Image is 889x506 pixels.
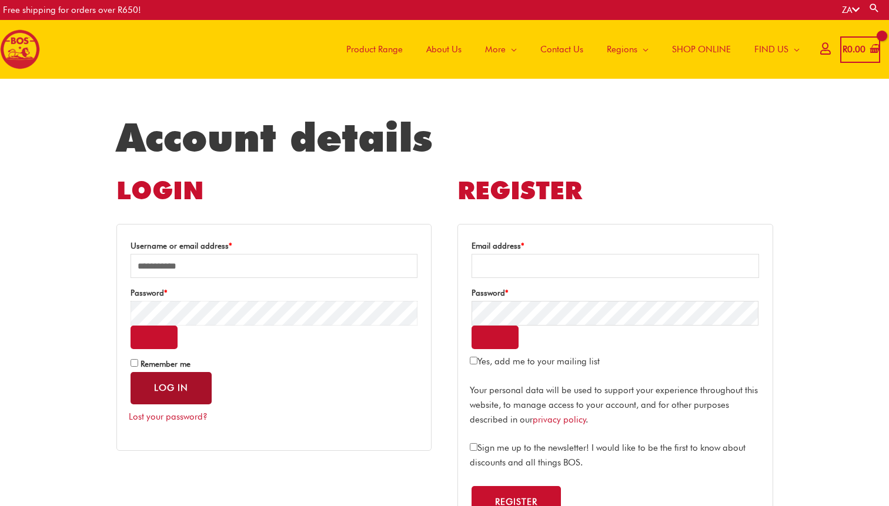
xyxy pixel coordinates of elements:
a: SHOP ONLINE [660,20,743,79]
h2: Login [116,175,432,207]
span: Contact Us [540,32,583,67]
button: Show password [131,326,178,349]
span: FIND US [754,32,788,67]
span: SHOP ONLINE [672,32,731,67]
input: Remember me [131,359,138,367]
span: About Us [426,32,462,67]
span: Sign me up to the newsletter! I would like to be the first to know about discounts and all things... [470,443,746,468]
span: Regions [607,32,637,67]
h1: Account details [116,114,773,161]
a: About Us [415,20,473,79]
span: Remember me [141,359,190,368]
a: More [473,20,529,79]
input: Yes, add me to your mailing list [470,357,477,364]
button: Log in [131,372,212,404]
a: Lost your password? [129,411,208,422]
a: Search button [868,2,880,14]
span: More [485,32,506,67]
a: Contact Us [529,20,595,79]
a: Regions [595,20,660,79]
span: R [843,44,847,55]
label: Username or email address [131,238,417,254]
p: Your personal data will be used to support your experience throughout this website, to manage acc... [470,383,760,427]
a: View Shopping Cart, empty [840,36,880,63]
label: Email address [472,238,758,254]
bdi: 0.00 [843,44,865,55]
h2: Register [457,175,773,207]
a: privacy policy [533,414,586,425]
a: Product Range [335,20,415,79]
span: Product Range [346,32,403,67]
a: ZA [842,5,860,15]
input: Sign me up to the newsletter! I would like to be the first to know about discounts and all things... [470,443,477,451]
label: Password [131,285,417,301]
nav: Site Navigation [326,20,811,79]
label: Password [472,285,758,301]
label: Yes, add me to your mailing list [470,356,600,367]
button: Show password [472,326,519,349]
